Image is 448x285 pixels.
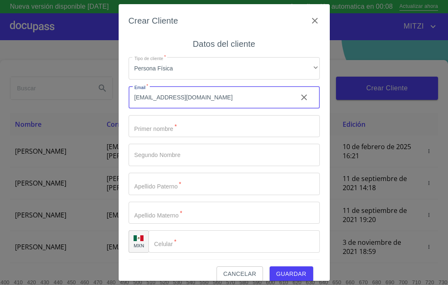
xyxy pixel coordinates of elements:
[294,87,314,107] button: clear input
[223,269,256,279] span: Cancelar
[134,235,144,241] img: R93DlvwvvjP9fbrDwZeCRYBHk45OWMq+AAOlFVsxT89f82nwPLnD58IP7+ANJEaWYhP0Tx8kkA0WlQMPQsAAgwAOmBj20AXj6...
[270,266,313,282] button: Guardar
[276,269,307,279] span: Guardar
[129,14,178,27] h6: Crear Cliente
[217,266,263,282] button: Cancelar
[129,57,320,80] div: Persona Física
[193,37,255,51] h6: Datos del cliente
[134,242,144,249] p: MXN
